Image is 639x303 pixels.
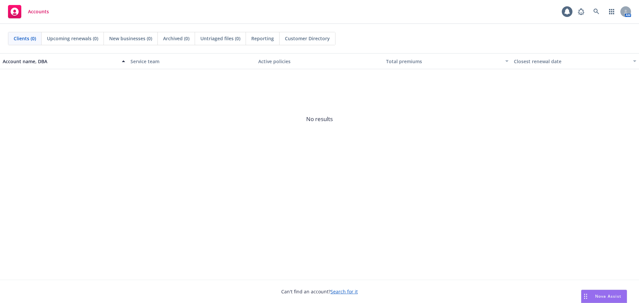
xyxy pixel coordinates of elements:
span: Can't find an account? [281,288,358,295]
span: Accounts [28,9,49,14]
div: Drag to move [581,290,590,303]
div: Service team [130,58,253,65]
span: New businesses (0) [109,35,152,42]
div: Active policies [258,58,381,65]
span: Clients (0) [14,35,36,42]
button: Closest renewal date [511,53,639,69]
a: Switch app [605,5,618,18]
span: Untriaged files (0) [200,35,240,42]
a: Accounts [5,2,52,21]
button: Active policies [256,53,383,69]
button: Nova Assist [581,290,627,303]
div: Total premiums [386,58,501,65]
a: Report a Bug [574,5,588,18]
span: Customer Directory [285,35,330,42]
span: Nova Assist [595,293,621,299]
div: Account name, DBA [3,58,118,65]
span: Reporting [251,35,274,42]
a: Search for it [330,288,358,295]
div: Closest renewal date [514,58,629,65]
span: Upcoming renewals (0) [47,35,98,42]
button: Service team [128,53,256,69]
button: Total premiums [383,53,511,69]
a: Search [590,5,603,18]
span: Archived (0) [163,35,189,42]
